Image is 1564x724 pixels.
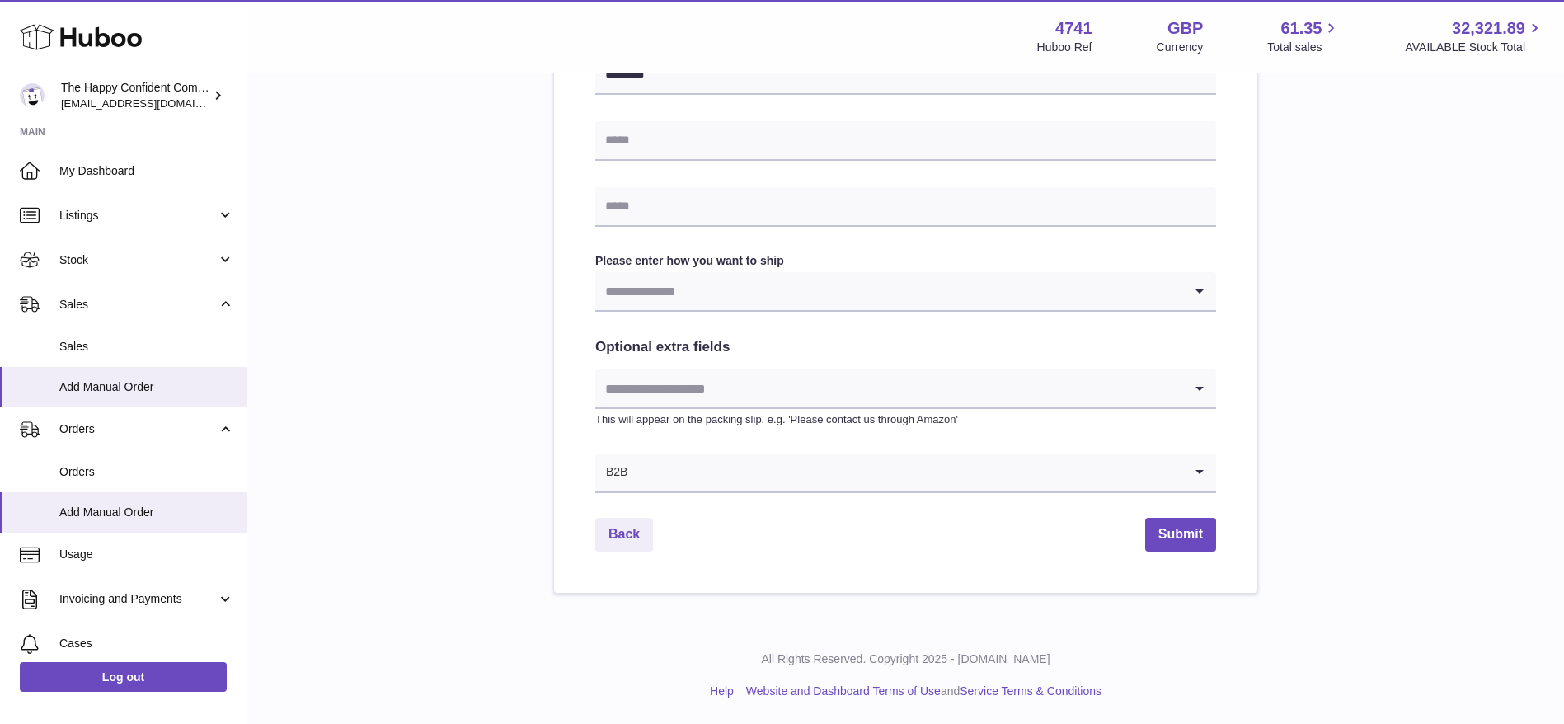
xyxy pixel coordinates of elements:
[59,505,234,520] span: Add Manual Order
[960,684,1101,698] a: Service Terms & Conditions
[59,297,217,313] span: Sales
[59,421,217,437] span: Orders
[595,272,1216,312] div: Search for option
[1405,17,1544,55] a: 32,321.89 AVAILABLE Stock Total
[1157,40,1204,55] div: Currency
[59,252,217,268] span: Stock
[1055,17,1092,40] strong: 4741
[59,636,234,651] span: Cases
[20,662,227,692] a: Log out
[710,684,734,698] a: Help
[595,454,1216,493] div: Search for option
[1452,17,1525,40] span: 32,321.89
[1037,40,1092,55] div: Huboo Ref
[20,83,45,108] img: internalAdmin-4741@internal.huboo.com
[1405,40,1544,55] span: AVAILABLE Stock Total
[1267,17,1341,55] a: 61.35 Total sales
[746,684,941,698] a: Website and Dashboard Terms of Use
[595,518,653,552] a: Back
[261,651,1551,667] p: All Rights Reserved. Copyright 2025 - [DOMAIN_NAME]
[61,80,209,111] div: The Happy Confident Company
[59,379,234,395] span: Add Manual Order
[1267,40,1341,55] span: Total sales
[1280,17,1322,40] span: 61.35
[59,339,234,355] span: Sales
[740,684,1101,699] li: and
[59,547,234,562] span: Usage
[59,208,217,223] span: Listings
[595,338,1216,357] h2: Optional extra fields
[595,454,628,491] span: B2B
[59,163,234,179] span: My Dashboard
[61,96,242,110] span: [EMAIL_ADDRESS][DOMAIN_NAME]
[595,369,1216,409] div: Search for option
[59,464,234,480] span: Orders
[595,272,1183,310] input: Search for option
[1167,17,1203,40] strong: GBP
[59,591,217,607] span: Invoicing and Payments
[595,369,1183,407] input: Search for option
[1145,518,1216,552] button: Submit
[595,412,1216,427] p: This will appear on the packing slip. e.g. 'Please contact us through Amazon'
[628,454,1183,491] input: Search for option
[595,253,1216,269] label: Please enter how you want to ship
